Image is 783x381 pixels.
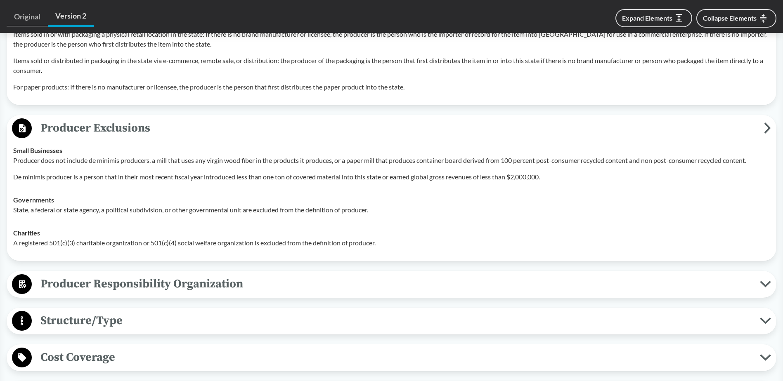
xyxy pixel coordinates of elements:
[32,119,764,137] span: Producer Exclusions
[32,275,760,293] span: Producer Responsibility Organization
[13,205,770,215] p: State, a federal or state agency, a political subdivision, or other governmental unit are exclude...
[696,9,776,28] button: Collapse Elements
[32,348,760,367] span: Cost Coverage
[13,229,40,237] strong: Charities
[7,7,48,26] a: Original
[13,29,770,49] p: Items sold in or with packaging a physical retail location in the state: If there is no brand man...
[32,311,760,330] span: Structure/Type
[13,155,770,165] p: Producer does not include de minimis producers, a mill that uses any virgin wood fiber in the pro...
[9,274,774,295] button: Producer Responsibility Organization
[13,238,770,248] p: A registered 501(c)(3) charitable organization or 501(c)(4) social welfare organization is exclud...
[13,196,54,204] strong: Governments
[615,9,692,27] button: Expand Elements
[48,7,94,27] a: Version 2
[13,172,770,182] p: De minimis producer is a person that in their most recent fiscal year introduced less than one to...
[9,118,774,139] button: Producer Exclusions
[13,82,770,92] p: For paper products: If there is no manufacturer or licensee, the producer is the person that firs...
[9,347,774,368] button: Cost Coverage
[13,56,770,75] p: Items sold or distributed in packaging in the state via e-commerce, remote sale, or distribution:...
[13,146,62,154] strong: Small Businesses
[9,310,774,332] button: Structure/Type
